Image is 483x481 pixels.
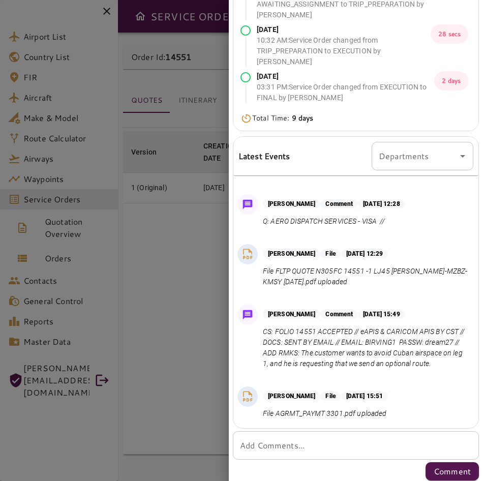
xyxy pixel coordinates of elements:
[456,149,470,163] button: Open
[263,249,320,258] p: [PERSON_NAME]
[358,310,405,319] p: [DATE] 15:49
[257,82,434,103] p: 03:31 PM : Service Order changed from EXECUTION to FINAL by [PERSON_NAME]
[320,199,358,208] p: Comment
[263,266,469,287] p: File FLTP QUOTE N305FC 14551 -1 LJ45 [PERSON_NAME]-MZBZ-KMSY [DATE].pdf uploaded
[341,392,388,401] p: [DATE] 15:51
[240,113,252,124] img: Timer Icon
[263,326,469,369] p: CS: FOLIO 14551 ACCEPTED // eAPIS & CARICOM APIS BY CST // DOCS: SENT BY EMAIL // EMAIL: BIRVING1...
[426,462,479,480] button: Comment
[257,24,431,35] p: [DATE]
[320,310,358,319] p: Comment
[358,199,405,208] p: [DATE] 12:28
[434,71,468,91] p: 2 days
[257,35,431,67] p: 10:32 AM : Service Order changed from TRIP_PREPARATION to EXECUTION by [PERSON_NAME]
[263,216,405,227] p: Q: AERO DISPATCH SERVICES - VISA //
[263,392,320,401] p: [PERSON_NAME]
[252,113,313,124] p: Total Time:
[320,392,341,401] p: File
[341,249,388,258] p: [DATE] 12:29
[240,308,255,322] img: Message Icon
[320,249,341,258] p: File
[238,149,290,163] h6: Latest Events
[240,197,255,212] img: Message Icon
[263,199,320,208] p: [PERSON_NAME]
[292,113,314,123] b: 9 days
[263,310,320,319] p: [PERSON_NAME]
[434,465,471,477] p: Comment
[431,24,468,44] p: 28 secs
[240,247,255,262] img: PDF File
[240,389,255,404] img: PDF File
[257,71,434,82] p: [DATE]
[263,408,388,419] p: File AGRMT_PAYMT 3301.pdf uploaded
